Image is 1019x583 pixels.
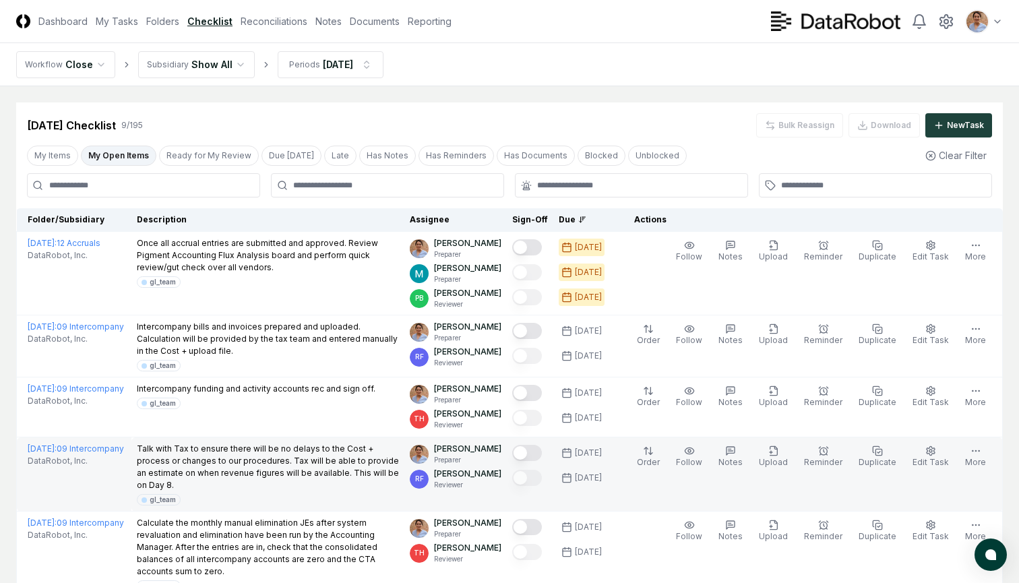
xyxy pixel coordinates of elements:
span: Upload [759,397,788,407]
span: [DATE] : [28,518,57,528]
span: Follow [676,457,702,467]
div: Actions [623,214,992,226]
button: My Open Items [81,146,156,166]
button: Edit Task [910,321,952,349]
nav: breadcrumb [16,51,383,78]
button: Notes [716,321,745,349]
button: More [962,517,989,545]
button: Mark complete [512,519,542,535]
span: RF [415,474,424,484]
div: [DATE] [575,387,602,399]
span: Duplicate [859,531,896,541]
button: Upload [756,383,791,411]
button: Duplicate [856,383,899,411]
div: 9 / 195 [121,119,143,131]
span: Edit Task [913,251,949,262]
span: Edit Task [913,531,949,541]
button: Unblocked [628,146,687,166]
span: Edit Task [913,335,949,345]
a: Reporting [408,14,452,28]
div: Workflow [25,59,63,71]
span: Notes [718,531,743,541]
p: Reviewer [434,480,501,490]
button: Mark complete [512,445,542,461]
span: Follow [676,531,702,541]
button: Duplicate [856,443,899,471]
span: Duplicate [859,457,896,467]
span: DataRobot, Inc. [28,333,88,345]
span: PB [415,293,423,303]
button: Order [634,321,662,349]
span: Follow [676,397,702,407]
button: Edit Task [910,443,952,471]
button: Edit Task [910,517,952,545]
button: Mark complete [512,323,542,339]
span: TH [414,548,425,558]
p: [PERSON_NAME] [434,383,501,395]
p: Preparer [434,455,501,465]
p: Preparer [434,395,501,405]
div: Periods [289,59,320,71]
span: Reminder [804,397,842,407]
span: Order [637,397,660,407]
button: Mark complete [512,289,542,305]
p: [PERSON_NAME] [434,287,501,299]
button: Reminder [801,383,845,411]
button: Has Notes [359,146,416,166]
button: Periods[DATE] [278,51,383,78]
button: Edit Task [910,237,952,266]
p: Preparer [434,529,501,539]
div: [DATE] [575,546,602,558]
span: Notes [718,251,743,262]
span: Edit Task [913,457,949,467]
button: Follow [673,383,705,411]
p: [PERSON_NAME] [434,468,501,480]
span: Notes [718,457,743,467]
button: Notes [716,443,745,471]
span: RF [415,352,424,362]
span: TH [414,414,425,424]
th: Assignee [404,208,507,232]
span: Reminder [804,457,842,467]
span: [DATE] : [28,443,57,454]
button: Mark complete [512,544,542,560]
p: Preparer [434,274,501,284]
button: Has Documents [497,146,575,166]
button: More [962,321,989,349]
div: gl_team [150,277,176,287]
button: Mark complete [512,410,542,426]
a: [DATE]:09 Intercompany [28,383,124,394]
span: Follow [676,251,702,262]
div: [DATE] [575,350,602,362]
div: [DATE] [575,447,602,459]
button: Follow [673,517,705,545]
a: Documents [350,14,400,28]
a: Reconciliations [241,14,307,28]
button: Upload [756,517,791,545]
a: [DATE]:09 Intercompany [28,443,124,454]
p: Reviewer [434,420,501,430]
button: Duplicate [856,237,899,266]
p: Preparer [434,249,501,259]
button: Reminder [801,237,845,266]
span: [DATE] : [28,238,57,248]
span: DataRobot, Inc. [28,395,88,407]
div: [DATE] [575,472,602,484]
span: Reminder [804,251,842,262]
button: Follow [673,443,705,471]
p: Talk with Tax to ensure there will be no delays to the Cost + process or changes to our procedure... [137,443,400,491]
a: My Tasks [96,14,138,28]
button: Reminder [801,321,845,349]
button: NewTask [925,113,992,137]
button: My Items [27,146,78,166]
button: Duplicate [856,517,899,545]
span: Upload [759,531,788,541]
a: [DATE]:09 Intercompany [28,518,124,528]
button: Has Reminders [419,146,494,166]
img: DataRobot logo [771,11,900,31]
span: [DATE] : [28,321,57,332]
p: [PERSON_NAME] [434,262,501,274]
button: Notes [716,237,745,266]
p: [PERSON_NAME] [434,408,501,420]
button: More [962,383,989,411]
